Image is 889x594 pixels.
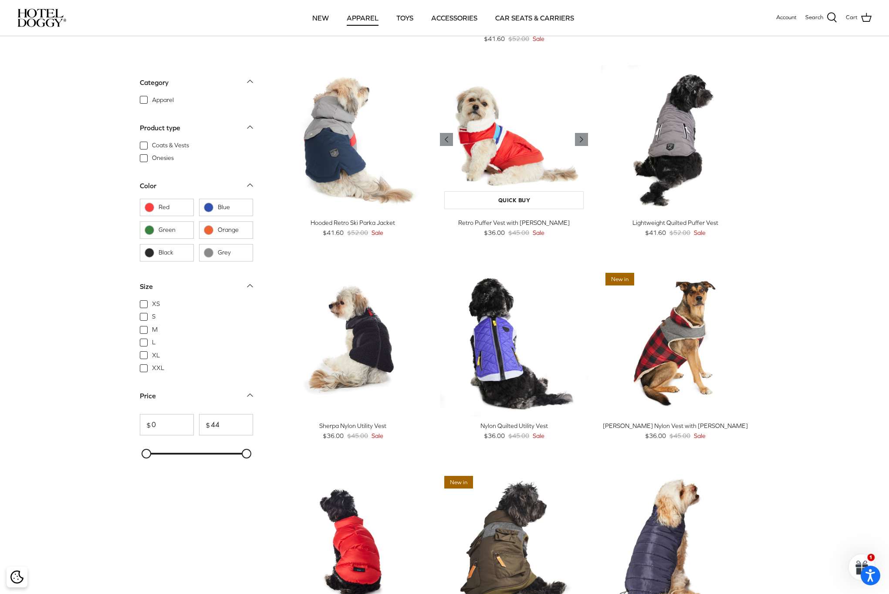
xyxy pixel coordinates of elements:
[323,431,344,441] span: $36.00
[152,154,174,163] span: Onesies
[575,133,588,146] a: Previous
[152,325,158,334] span: M
[9,570,24,585] button: Cookie policy
[140,77,169,88] div: Category
[533,34,544,44] span: Sale
[152,364,164,373] span: XXL
[7,567,27,587] div: Cookie policy
[694,228,706,238] span: Sale
[218,226,248,234] span: Orange
[601,268,749,417] a: Melton Nylon Vest with Sherpa Lining
[605,70,636,82] span: 20% off
[440,421,588,431] div: Nylon Quilted Utility Vest
[372,228,383,238] span: Sale
[669,431,690,441] span: $45.00
[389,3,421,33] a: TOYS
[129,3,757,33] div: Primary navigation
[140,180,156,192] div: Color
[444,476,473,489] span: New in
[140,281,153,292] div: Size
[347,228,368,238] span: $52.00
[279,65,427,214] a: Hooded Retro Ski Parka Jacket
[284,476,314,489] span: 20% off
[601,421,749,441] a: [PERSON_NAME] Nylon Vest with [PERSON_NAME] $36.00 $45.00 Sale
[279,268,427,417] a: Sherpa Nylon Utility Vest
[440,218,588,238] a: Retro Puffer Vest with [PERSON_NAME] $36.00 $45.00 Sale
[140,75,253,95] a: Category
[533,431,544,441] span: Sale
[152,141,189,149] span: Coats & Vests
[601,218,749,238] a: Lightweight Quilted Puffer Vest $41.60 $52.00 Sale
[347,431,368,441] span: $45.00
[605,476,636,489] span: 20% off
[601,218,749,227] div: Lightweight Quilted Puffer Vest
[140,390,156,402] div: Price
[152,95,174,104] span: Apparel
[218,203,248,212] span: Blue
[323,228,344,238] span: $41.60
[304,3,337,33] a: NEW
[508,431,529,441] span: $45.00
[284,273,314,285] span: 20% off
[279,218,427,238] a: Hooded Retro Ski Parka Jacket $41.60 $52.00 Sale
[10,570,24,584] img: Cookie policy
[805,13,823,22] span: Search
[444,70,475,82] span: 20% off
[776,13,797,22] a: Account
[140,179,253,199] a: Color
[140,121,253,140] a: Product type
[669,228,690,238] span: $52.00
[140,279,253,299] a: Size
[159,248,189,257] span: Black
[484,228,505,238] span: $36.00
[605,273,634,285] span: New in
[279,421,427,441] a: Sherpa Nylon Utility Vest $36.00 $45.00 Sale
[159,226,189,234] span: Green
[444,273,475,285] span: 20% off
[846,13,858,22] span: Cart
[776,14,797,20] span: Account
[140,389,253,409] a: Price
[440,421,588,441] a: Nylon Quilted Utility Vest $36.00 $45.00 Sale
[339,3,386,33] a: APPAREL
[601,65,749,214] a: Lightweight Quilted Puffer Vest
[284,70,314,82] span: 20% off
[279,421,427,431] div: Sherpa Nylon Utility Vest
[159,203,189,212] span: Red
[805,12,837,24] a: Search
[533,228,544,238] span: Sale
[218,248,248,257] span: Grey
[645,228,666,238] span: $41.60
[140,122,180,133] div: Product type
[140,421,151,428] span: $
[846,12,872,24] a: Cart
[140,414,194,435] input: From
[508,228,529,238] span: $45.00
[484,431,505,441] span: $36.00
[487,3,582,33] a: CAR SEATS & CARRIERS
[199,421,210,428] span: $
[601,421,749,431] div: [PERSON_NAME] Nylon Vest with [PERSON_NAME]
[444,191,584,209] a: Quick buy
[199,414,253,435] input: To
[645,431,666,441] span: $36.00
[279,218,427,227] div: Hooded Retro Ski Parka Jacket
[17,9,66,27] img: hoteldoggycom
[484,34,505,44] span: $41.60
[152,312,155,321] span: S
[423,3,485,33] a: ACCESSORIES
[372,431,383,441] span: Sale
[152,338,155,347] span: L
[440,218,588,227] div: Retro Puffer Vest with [PERSON_NAME]
[152,351,160,360] span: XL
[440,268,588,417] a: Nylon Quilted Utility Vest
[440,133,453,146] a: Previous
[152,300,160,309] span: XS
[508,34,529,44] span: $52.00
[694,431,706,441] span: Sale
[440,65,588,214] a: Retro Puffer Vest with Sherpa Lining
